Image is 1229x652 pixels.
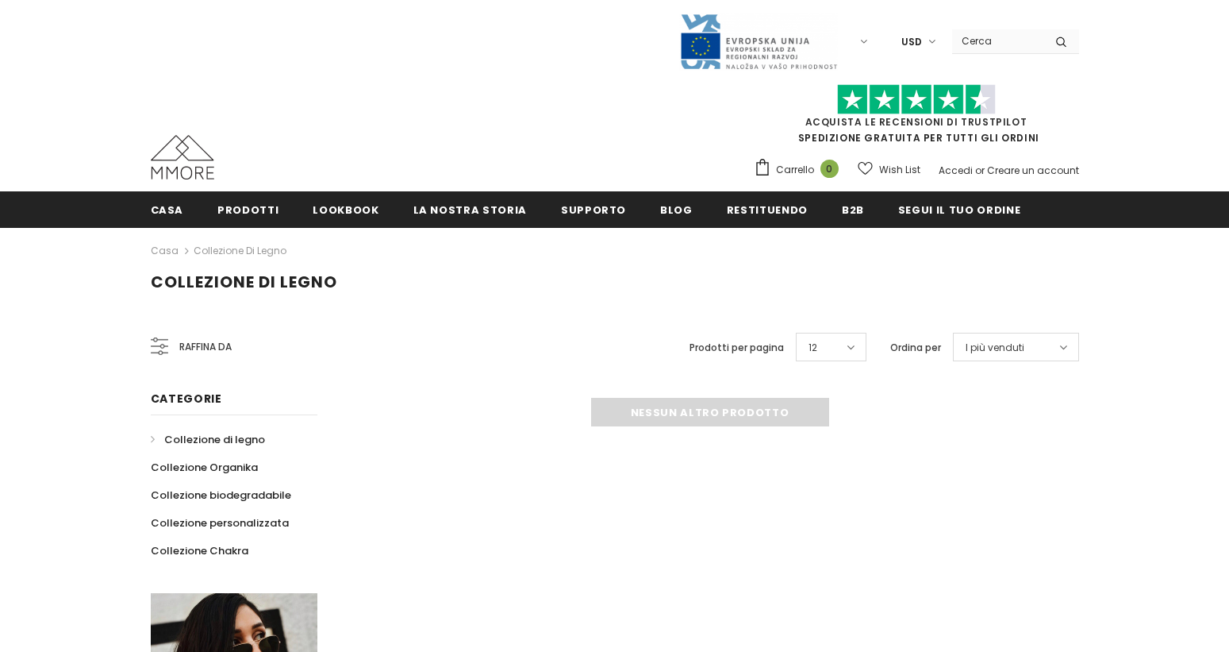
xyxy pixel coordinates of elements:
[151,191,184,227] a: Casa
[151,391,222,407] span: Categorie
[820,160,839,178] span: 0
[217,191,278,227] a: Prodotti
[754,91,1079,145] span: SPEDIZIONE GRATUITA PER TUTTI GLI ORDINI
[890,340,941,356] label: Ordina per
[151,460,258,475] span: Collezione Organika
[151,509,289,537] a: Collezione personalizzata
[151,203,184,218] span: Casa
[987,164,1079,177] a: Creare un account
[151,135,214,179] img: Casi MMORE
[879,162,920,178] span: Wish List
[689,340,784,356] label: Prodotti per pagina
[561,191,626,227] a: supporto
[151,543,248,558] span: Collezione Chakra
[217,203,278,218] span: Prodotti
[805,115,1027,129] a: Acquista le recensioni di TrustPilot
[842,191,864,227] a: B2B
[808,340,817,356] span: 12
[898,191,1020,227] a: Segui il tuo ordine
[966,340,1024,356] span: I più venduti
[901,34,922,50] span: USD
[660,203,693,218] span: Blog
[151,241,179,260] a: Casa
[413,203,527,218] span: La nostra storia
[151,426,265,453] a: Collezione di legno
[898,203,1020,218] span: Segui il tuo ordine
[151,481,291,509] a: Collezione biodegradabile
[313,191,378,227] a: Lookbook
[837,84,996,115] img: Fidati di Pilot Stars
[179,338,232,356] span: Raffina da
[194,244,286,257] a: Collezione di legno
[164,432,265,447] span: Collezione di legno
[413,191,527,227] a: La nostra storia
[561,203,626,218] span: supporto
[727,191,808,227] a: Restituendo
[939,164,973,177] a: Accedi
[679,34,838,48] a: Javni Razpis
[842,203,864,218] span: B2B
[754,158,847,182] a: Carrello 0
[975,164,985,177] span: or
[858,156,920,183] a: Wish List
[660,191,693,227] a: Blog
[727,203,808,218] span: Restituendo
[151,488,291,503] span: Collezione biodegradabile
[313,203,378,218] span: Lookbook
[952,29,1043,52] input: Search Site
[776,162,814,178] span: Carrello
[151,271,337,293] span: Collezione di legno
[151,453,258,481] a: Collezione Organika
[151,515,289,530] span: Collezione personalizzata
[151,537,248,565] a: Collezione Chakra
[679,13,838,71] img: Javni Razpis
